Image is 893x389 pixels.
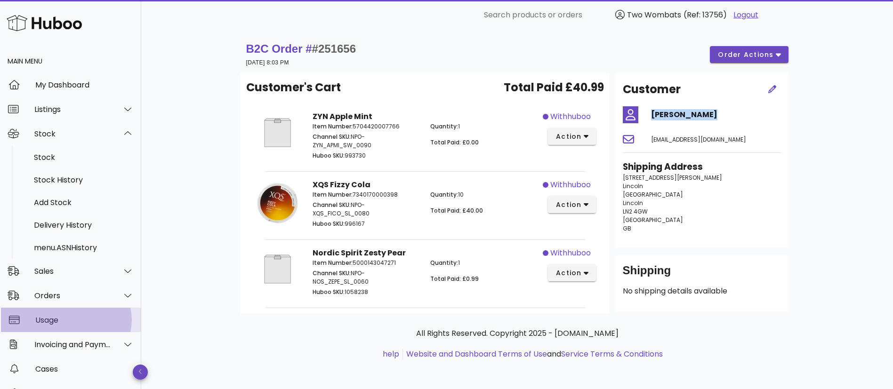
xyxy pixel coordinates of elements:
[254,111,301,154] img: Product Image
[313,220,345,228] span: Huboo SKU:
[623,216,683,224] span: [GEOGRAPHIC_DATA]
[34,129,111,138] div: Stock
[313,288,419,296] p: 1058238
[34,153,134,162] div: Stock
[548,128,596,145] button: action
[383,349,399,359] a: help
[717,50,774,60] span: order actions
[550,111,591,122] span: withhuboo
[313,191,353,198] span: Item Number:
[246,59,289,66] small: [DATE] 8:03 PM
[34,243,134,252] div: menu.ASNHistory
[430,259,537,267] p: 1
[651,109,781,120] h4: [PERSON_NAME]
[504,79,604,96] span: Total Paid £40.99
[313,133,419,150] p: NPO-ZYN_APMI_SW_0090
[651,135,746,143] span: [EMAIL_ADDRESS][DOMAIN_NAME]
[313,151,419,160] p: 993730
[313,122,353,130] span: Item Number:
[403,349,663,360] li: and
[254,179,301,227] img: Product Image
[246,79,341,96] span: Customer's Cart
[313,259,419,267] p: 5000143047271
[623,286,781,297] p: No shipping details available
[623,182,643,190] span: Lincoln
[627,9,681,20] span: Two Wombats
[550,179,591,191] span: withhuboo
[430,259,458,267] span: Quantity:
[35,80,134,89] div: My Dashboard
[733,9,758,21] a: Logout
[313,191,419,199] p: 7340170000398
[548,264,596,281] button: action
[34,340,111,349] div: Invoicing and Payments
[555,200,582,210] span: action
[7,13,82,33] img: Huboo Logo
[430,138,479,146] span: Total Paid: £0.00
[34,291,111,300] div: Orders
[313,179,370,190] strong: XQS Fizzy Cola
[313,247,406,258] strong: Nordic Spirit Zesty Pear
[710,46,788,63] button: order actions
[430,191,537,199] p: 10
[313,151,345,159] span: Huboo SKU:
[246,42,356,55] strong: B2C Order #
[684,9,727,20] span: (Ref: 13756)
[430,275,479,283] span: Total Paid: £0.99
[550,247,591,259] span: withhuboo
[430,122,537,131] p: 1
[430,191,458,198] span: Quantity:
[313,259,353,267] span: Item Number:
[430,122,458,130] span: Quantity:
[254,247,301,291] img: Product Image
[313,133,351,141] span: Channel SKU:
[313,269,419,286] p: NPO-NOS_ZEPE_SL_0060
[34,267,111,276] div: Sales
[623,81,681,98] h2: Customer
[313,111,372,122] strong: ZYN Apple Mint
[313,201,419,218] p: NPO-XQS_FICO_SL_0080
[312,42,356,55] span: #251656
[623,174,722,182] span: [STREET_ADDRESS][PERSON_NAME]
[623,199,643,207] span: Lincoln
[313,122,419,131] p: 5704420007766
[406,349,547,359] a: Website and Dashboard Terms of Use
[313,220,419,228] p: 996167
[313,269,351,277] span: Channel SKU:
[548,196,596,213] button: action
[623,160,781,174] h3: Shipping Address
[313,201,351,209] span: Channel SKU:
[561,349,663,359] a: Service Terms & Conditions
[35,316,134,325] div: Usage
[313,288,345,296] span: Huboo SKU:
[623,191,683,198] span: [GEOGRAPHIC_DATA]
[35,365,134,373] div: Cases
[34,175,134,184] div: Stock History
[248,328,787,339] p: All Rights Reserved. Copyright 2025 - [DOMAIN_NAME]
[34,198,134,207] div: Add Stock
[430,206,483,214] span: Total Paid: £40.00
[623,263,781,286] div: Shipping
[555,268,582,278] span: action
[623,224,631,232] span: GB
[34,105,111,114] div: Listings
[623,207,648,215] span: LN2 4GW
[34,221,134,230] div: Delivery History
[555,132,582,142] span: action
